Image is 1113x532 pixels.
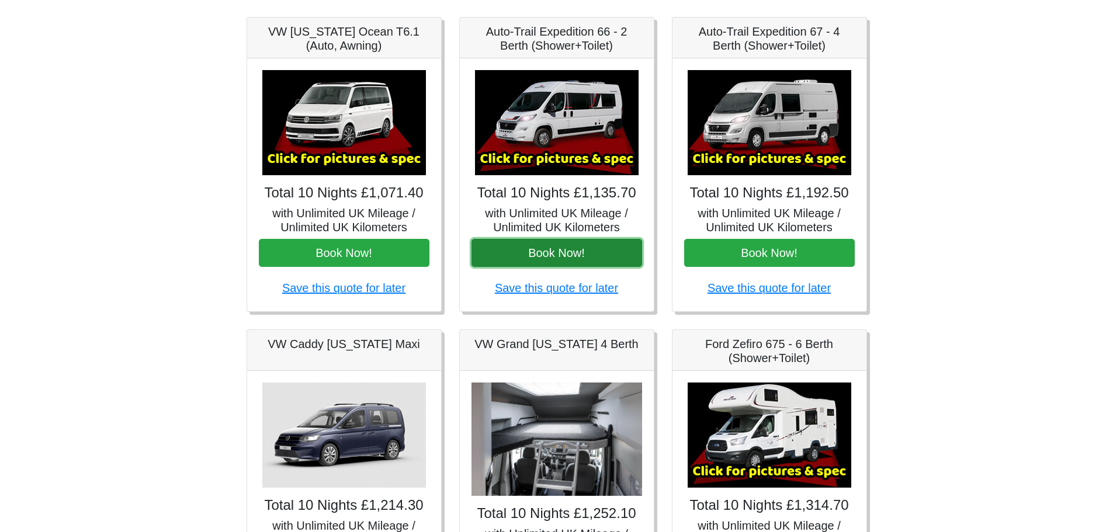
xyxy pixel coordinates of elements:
h5: Auto-Trail Expedition 66 - 2 Berth (Shower+Toilet) [471,25,642,53]
h4: Total 10 Nights £1,135.70 [471,185,642,201]
a: Save this quote for later [282,281,405,294]
h4: Total 10 Nights £1,192.50 [684,185,855,201]
h5: VW Caddy [US_STATE] Maxi [259,337,429,351]
h5: VW [US_STATE] Ocean T6.1 (Auto, Awning) [259,25,429,53]
h5: Ford Zefiro 675 - 6 Berth (Shower+Toilet) [684,337,855,365]
h5: with Unlimited UK Mileage / Unlimited UK Kilometers [259,206,429,234]
img: Auto-Trail Expedition 66 - 2 Berth (Shower+Toilet) [475,70,639,175]
img: Auto-Trail Expedition 67 - 4 Berth (Shower+Toilet) [688,70,851,175]
img: VW Caddy California Maxi [262,383,426,488]
h4: Total 10 Nights £1,214.30 [259,497,429,514]
h5: Auto-Trail Expedition 67 - 4 Berth (Shower+Toilet) [684,25,855,53]
h5: with Unlimited UK Mileage / Unlimited UK Kilometers [684,206,855,234]
a: Save this quote for later [495,281,618,294]
h4: Total 10 Nights £1,071.40 [259,185,429,201]
h4: Total 10 Nights £1,252.10 [471,505,642,522]
button: Book Now! [684,239,855,267]
button: Book Now! [259,239,429,267]
button: Book Now! [471,239,642,267]
a: Save this quote for later [708,281,831,294]
img: VW California Ocean T6.1 (Auto, Awning) [262,70,426,175]
h4: Total 10 Nights £1,314.70 [684,497,855,514]
img: VW Grand California 4 Berth [471,383,642,496]
img: Ford Zefiro 675 - 6 Berth (Shower+Toilet) [688,383,851,488]
h5: with Unlimited UK Mileage / Unlimited UK Kilometers [471,206,642,234]
h5: VW Grand [US_STATE] 4 Berth [471,337,642,351]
